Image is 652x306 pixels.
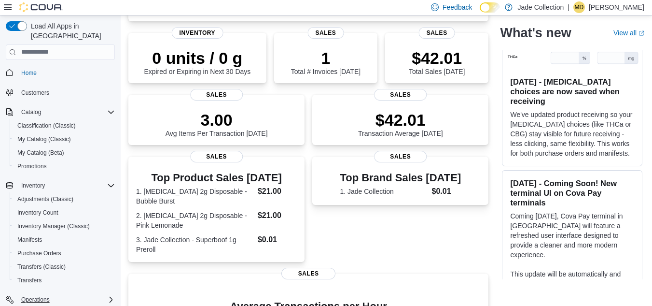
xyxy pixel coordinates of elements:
[166,110,268,130] p: 3.00
[340,187,428,196] dt: 1. Jade Collection
[258,210,297,221] dd: $21.00
[358,110,443,130] p: $42.01
[17,87,115,99] span: Customers
[21,89,49,97] span: Customers
[10,260,119,274] button: Transfers (Classic)
[166,110,268,137] div: Avg Items Per Transaction [DATE]
[14,261,69,273] a: Transfers (Classic)
[409,48,465,75] div: Total Sales [DATE]
[17,122,76,130] span: Classification (Classic)
[14,207,62,219] a: Inventory Count
[374,89,427,101] span: Sales
[136,235,254,254] dt: 3. Jade Collection - Superboof 1g Preroll
[17,180,49,191] button: Inventory
[14,147,115,159] span: My Catalog (Beta)
[2,66,119,80] button: Home
[17,67,41,79] a: Home
[14,193,77,205] a: Adjustments (Classic)
[17,162,47,170] span: Promotions
[575,1,584,13] span: MD
[17,236,42,244] span: Manifests
[374,151,427,162] span: Sales
[14,120,115,131] span: Classification (Classic)
[21,182,45,189] span: Inventory
[144,48,250,68] p: 0 units / 0 g
[17,294,115,306] span: Operations
[17,106,45,118] button: Catalog
[10,146,119,160] button: My Catalog (Beta)
[14,133,115,145] span: My Catalog (Classic)
[258,234,297,246] dd: $0.01
[14,160,115,172] span: Promotions
[17,209,58,217] span: Inventory Count
[432,186,461,197] dd: $0.01
[17,106,115,118] span: Catalog
[21,108,41,116] span: Catalog
[14,261,115,273] span: Transfers (Classic)
[480,2,500,13] input: Dark Mode
[340,172,461,184] h3: Top Brand Sales [DATE]
[136,172,297,184] h3: Top Product Sales [DATE]
[14,207,115,219] span: Inventory Count
[144,48,250,75] div: Expired or Expiring in Next 30 Days
[10,274,119,287] button: Transfers
[14,248,65,259] a: Purchase Orders
[10,119,119,132] button: Classification (Classic)
[510,211,634,260] p: Coming [DATE], Cova Pay terminal in [GEOGRAPHIC_DATA] will feature a refreshed user interface des...
[307,27,344,39] span: Sales
[10,233,119,247] button: Manifests
[14,220,94,232] a: Inventory Manager (Classic)
[14,220,115,232] span: Inventory Manager (Classic)
[419,27,455,39] span: Sales
[10,219,119,233] button: Inventory Manager (Classic)
[10,192,119,206] button: Adjustments (Classic)
[10,160,119,173] button: Promotions
[14,234,115,246] span: Manifests
[10,132,119,146] button: My Catalog (Classic)
[281,268,335,279] span: Sales
[14,147,68,159] a: My Catalog (Beta)
[2,179,119,192] button: Inventory
[14,160,51,172] a: Promotions
[21,69,37,77] span: Home
[17,249,61,257] span: Purchase Orders
[291,48,361,68] p: 1
[573,1,585,13] div: Michael Dimberg
[14,275,115,286] span: Transfers
[10,206,119,219] button: Inventory Count
[443,2,472,12] span: Feedback
[409,48,465,68] p: $42.01
[510,77,634,106] h3: [DATE] - [MEDICAL_DATA] choices are now saved when receiving
[17,195,73,203] span: Adjustments (Classic)
[2,105,119,119] button: Catalog
[14,234,46,246] a: Manifests
[17,294,54,306] button: Operations
[14,193,115,205] span: Adjustments (Classic)
[17,67,115,79] span: Home
[358,110,443,137] div: Transaction Average [DATE]
[510,110,634,158] p: We've updated product receiving so your [MEDICAL_DATA] choices (like THCa or CBG) stay visible fo...
[136,211,254,230] dt: 2. [MEDICAL_DATA] 2g Disposable - Pink Lemonade
[10,247,119,260] button: Purchase Orders
[510,178,634,207] h3: [DATE] - Coming Soon! New terminal UI on Cova Pay terminals
[613,29,644,37] a: View allExternal link
[589,1,644,13] p: [PERSON_NAME]
[258,186,297,197] dd: $21.00
[291,48,361,75] div: Total # Invoices [DATE]
[17,263,66,271] span: Transfers (Classic)
[2,86,119,100] button: Customers
[136,187,254,206] dt: 1. [MEDICAL_DATA] 2g Disposable - Bubble Burst
[17,149,64,157] span: My Catalog (Beta)
[14,248,115,259] span: Purchase Orders
[17,277,42,284] span: Transfers
[500,25,571,41] h2: What's new
[517,1,564,13] p: Jade Collection
[190,89,243,101] span: Sales
[172,27,223,39] span: Inventory
[190,151,243,162] span: Sales
[21,296,50,304] span: Operations
[27,21,115,41] span: Load All Apps in [GEOGRAPHIC_DATA]
[17,180,115,191] span: Inventory
[638,30,644,36] svg: External link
